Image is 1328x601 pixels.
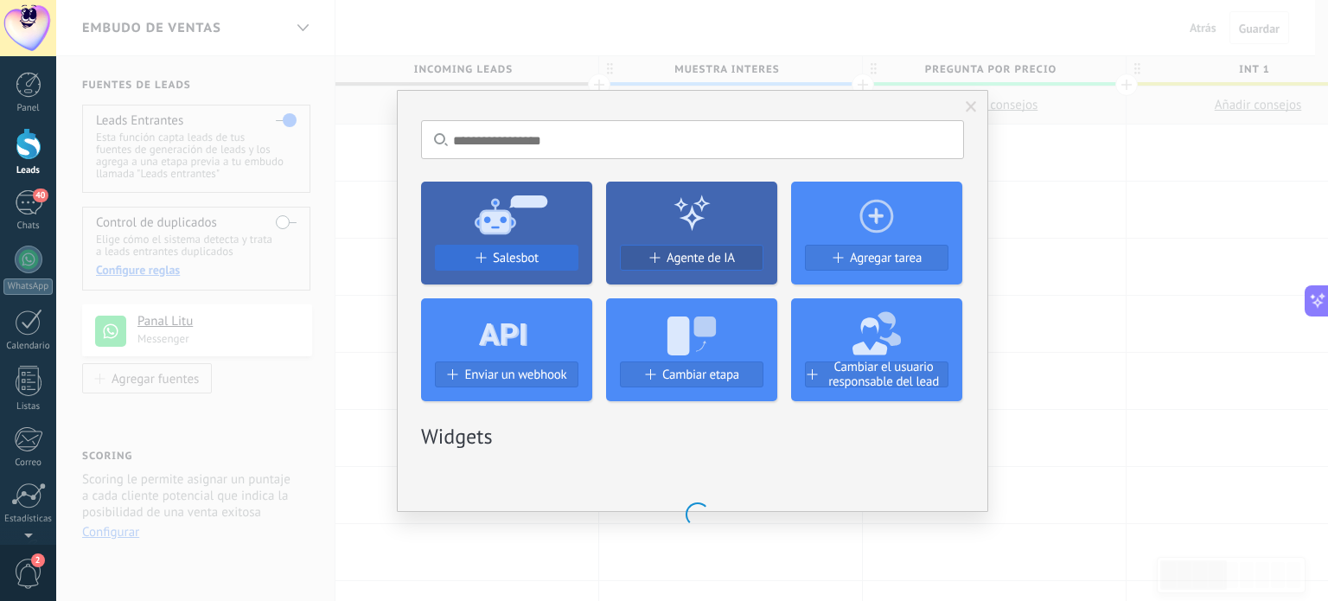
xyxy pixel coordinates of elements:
span: Agente de IA [667,251,735,265]
button: Agregar tarea [805,245,948,271]
div: Listas [3,401,54,412]
span: 2 [31,553,45,567]
div: Estadísticas [3,514,54,525]
div: Leads [3,165,54,176]
span: Salesbot [493,251,539,265]
button: Agente de IA [620,245,763,271]
div: Correo [3,457,54,469]
button: Cambiar etapa [620,361,763,387]
button: Cambiar el usuario responsable del lead [805,361,948,387]
span: Cambiar el usuario responsable del lead [820,360,948,389]
button: Enviar un webhook [435,361,578,387]
div: Calendario [3,341,54,352]
span: Cambiar etapa [662,368,739,382]
span: Agregar tarea [850,251,922,265]
button: Salesbot [435,245,578,271]
span: Enviar un webhook [464,368,566,382]
span: 40 [33,189,48,202]
div: Panel [3,103,54,114]
div: WhatsApp [3,278,53,295]
h2: Widgets [421,423,964,450]
div: Chats [3,221,54,232]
